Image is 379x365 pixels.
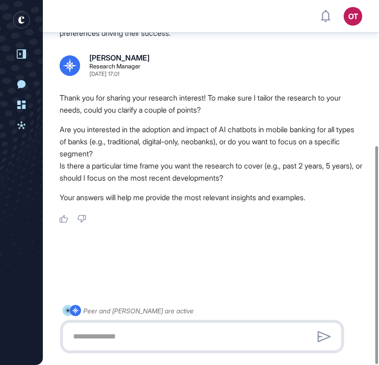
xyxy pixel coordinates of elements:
[60,92,362,116] p: Thank you for sharing your research interest! To make sure I tailor the research to your needs, c...
[83,305,194,317] div: Peer and [PERSON_NAME] are active
[89,63,141,69] div: Research Manager
[13,12,30,28] div: entrapeer-logo
[89,54,149,61] div: [PERSON_NAME]
[344,7,362,26] button: OT
[89,71,119,77] div: [DATE] 17:01
[60,123,362,160] li: Are you interested in the adoption and impact of AI chatbots in mobile banking for all types of b...
[60,160,362,184] li: Is there a particular time frame you want the research to cover (e.g., past 2 years, 5 years), or...
[60,191,362,203] p: Your answers will help me provide the most relevant insights and examples.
